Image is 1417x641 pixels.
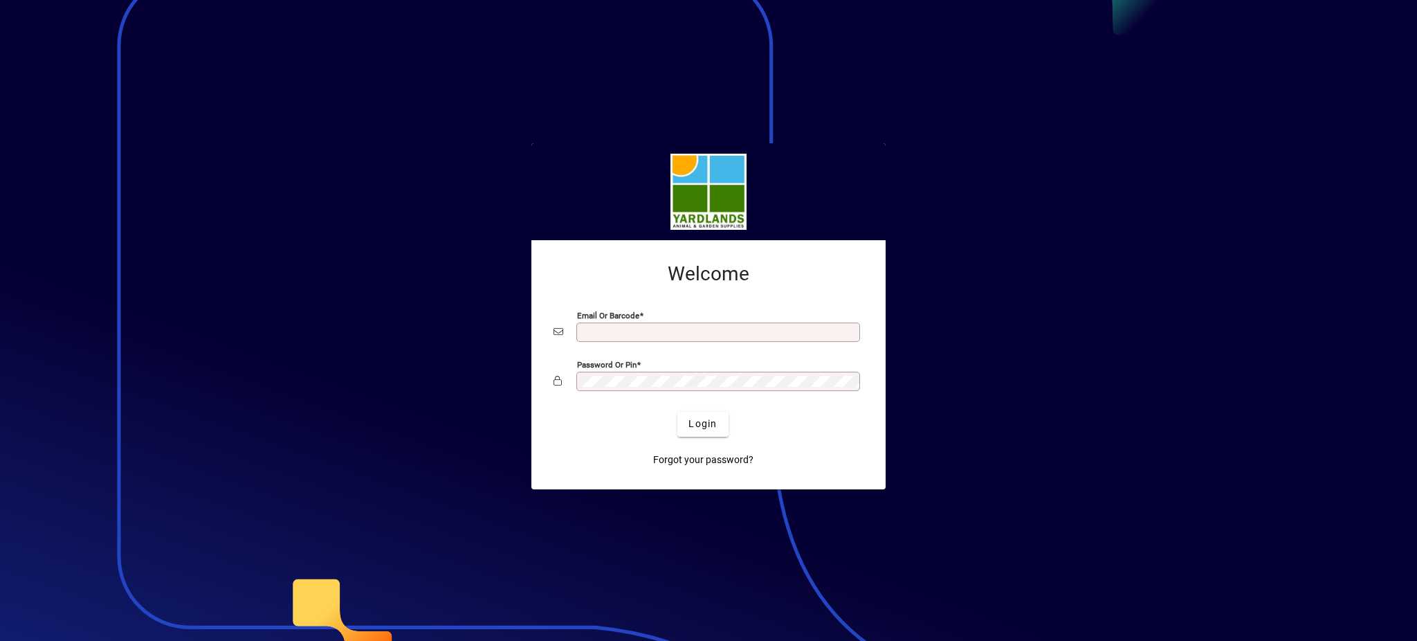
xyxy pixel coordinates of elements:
[577,359,637,369] mat-label: Password or Pin
[554,262,863,286] h2: Welcome
[688,417,717,431] span: Login
[577,310,639,320] mat-label: Email or Barcode
[648,448,759,473] a: Forgot your password?
[677,412,728,437] button: Login
[653,453,753,467] span: Forgot your password?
